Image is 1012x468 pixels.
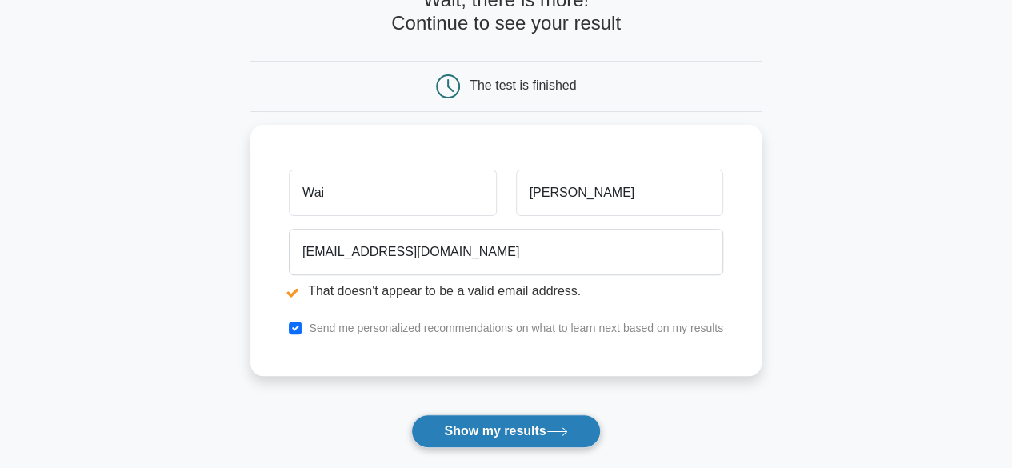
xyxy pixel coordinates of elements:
input: Email [289,229,723,275]
label: Send me personalized recommendations on what to learn next based on my results [309,322,723,334]
li: That doesn't appear to be a valid email address. [289,282,723,301]
div: The test is finished [470,78,576,92]
input: Last name [516,170,723,216]
button: Show my results [411,414,600,448]
input: First name [289,170,496,216]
